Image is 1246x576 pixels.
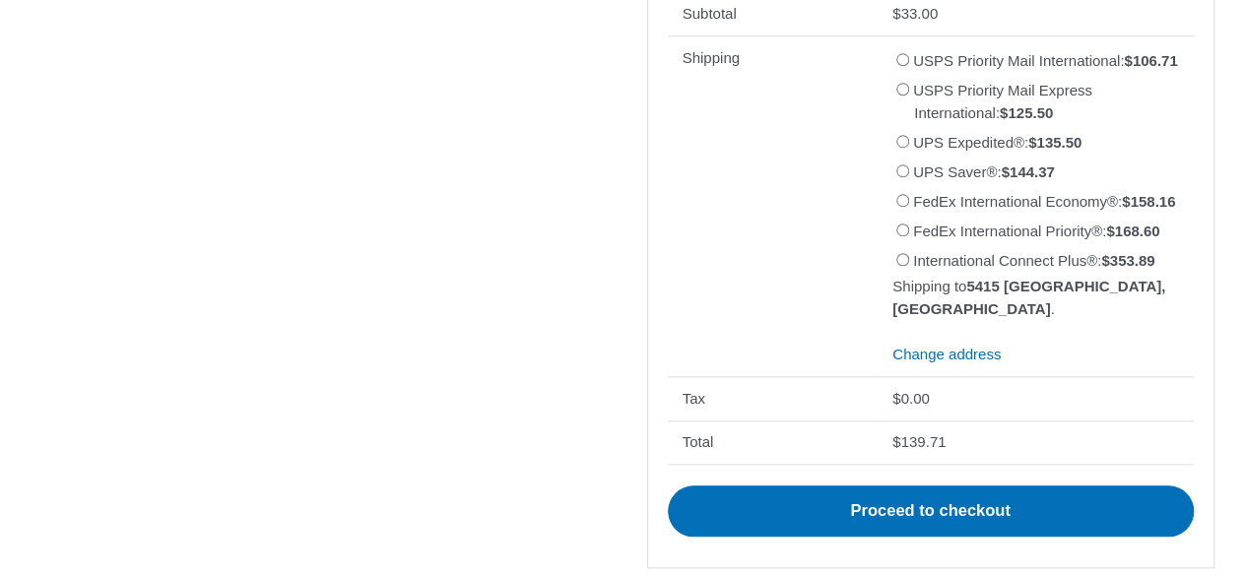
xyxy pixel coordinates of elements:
bdi: 106.71 [1124,52,1177,69]
span: $ [1028,134,1036,151]
span: $ [1106,223,1114,239]
bdi: 0.00 [892,390,930,407]
span: $ [1000,104,1008,121]
a: Proceed to checkout [668,485,1194,537]
bdi: 33.00 [892,5,938,22]
label: FedEx International Priority®: [913,223,1159,239]
span: $ [1124,52,1132,69]
span: $ [1001,163,1009,180]
th: Tax [668,376,879,420]
label: FedEx International Economy®: [913,193,1175,210]
a: Change address [892,346,1001,362]
label: International Connect Plus®: [913,252,1154,269]
th: Total [668,420,879,465]
label: USPS Priority Mail Express International: [913,82,1092,121]
bdi: 353.89 [1101,252,1154,269]
p: Shipping to . [892,276,1178,320]
label: UPS Saver®: [913,163,1055,180]
span: $ [1122,193,1130,210]
label: UPS Expedited®: [913,134,1082,151]
bdi: 144.37 [1001,163,1054,180]
label: USPS Priority Mail International: [913,52,1177,69]
bdi: 125.50 [1000,104,1053,121]
strong: 5415 [GEOGRAPHIC_DATA], [GEOGRAPHIC_DATA] [892,278,1165,317]
bdi: 168.60 [1106,223,1159,239]
th: Shipping [668,35,879,376]
bdi: 135.50 [1028,134,1082,151]
bdi: 139.71 [892,433,946,450]
span: $ [892,433,900,450]
span: $ [892,5,900,22]
span: $ [1101,252,1109,269]
bdi: 158.16 [1122,193,1175,210]
span: $ [892,390,900,407]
